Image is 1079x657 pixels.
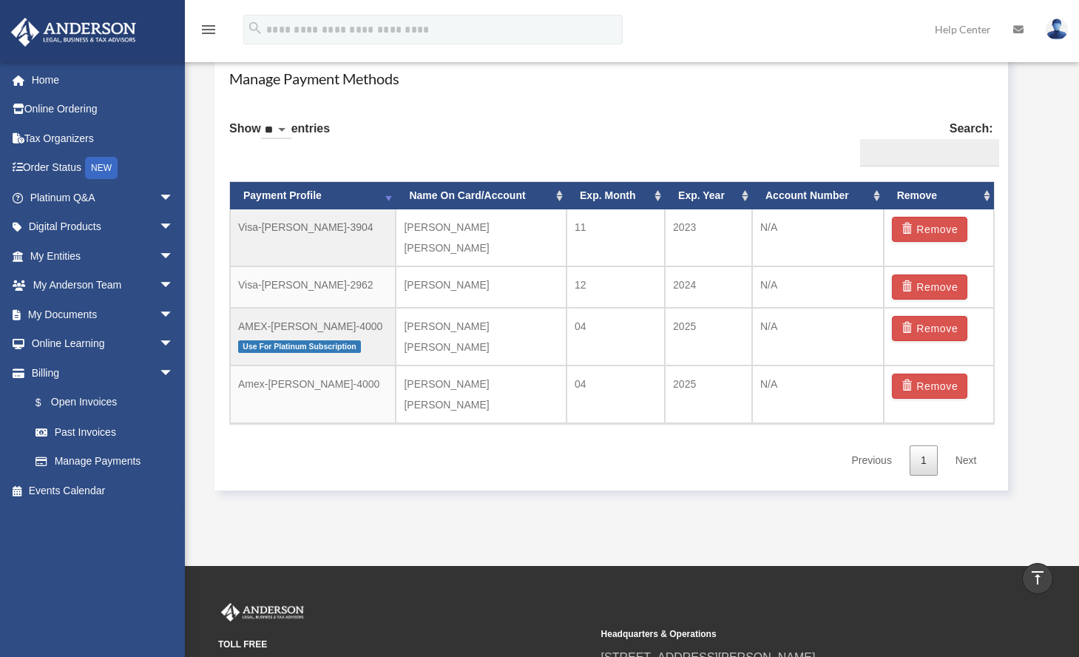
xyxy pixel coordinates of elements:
a: vertical_align_top [1022,563,1053,594]
td: AMEX-[PERSON_NAME]-4000 [230,308,396,365]
a: My Entitiesarrow_drop_down [10,241,196,271]
a: Home [10,65,196,95]
button: Remove [892,274,968,300]
select: Showentries [261,122,291,139]
a: Billingarrow_drop_down [10,358,196,388]
td: N/A [752,266,884,308]
a: Past Invoices [21,417,196,447]
span: arrow_drop_down [159,212,189,243]
td: [PERSON_NAME] [PERSON_NAME] [396,308,566,365]
img: Anderson Advisors Platinum Portal [218,603,307,622]
td: N/A [752,308,884,365]
a: Previous [840,445,902,476]
td: 04 [566,308,665,365]
button: Remove [892,374,968,399]
th: Name On Card/Account: activate to sort column ascending [396,182,566,209]
a: menu [200,26,217,38]
td: [PERSON_NAME] [PERSON_NAME] [396,209,566,266]
td: N/A [752,365,884,423]
label: Show entries [229,118,330,154]
td: 11 [566,209,665,266]
th: Exp. Year: activate to sort column ascending [665,182,752,209]
i: search [247,20,263,36]
a: Digital Productsarrow_drop_down [10,212,196,242]
td: 12 [566,266,665,308]
label: Search: [854,118,993,167]
td: 2023 [665,209,752,266]
span: arrow_drop_down [159,241,189,272]
a: My Documentsarrow_drop_down [10,300,196,329]
i: vertical_align_top [1029,569,1046,587]
td: Visa-[PERSON_NAME]-3904 [230,209,396,266]
span: Use For Platinum Subscription [238,340,361,353]
td: 2025 [665,308,752,365]
td: Visa-[PERSON_NAME]-2962 [230,266,396,308]
button: Remove [892,217,968,242]
input: Search: [860,139,999,167]
td: [PERSON_NAME] [396,266,566,308]
td: 04 [566,365,665,423]
a: Online Ordering [10,95,196,124]
a: Order StatusNEW [10,153,196,183]
td: Amex-[PERSON_NAME]-4000 [230,365,396,423]
td: [PERSON_NAME] [PERSON_NAME] [396,365,566,423]
td: 2024 [665,266,752,308]
a: Tax Organizers [10,124,196,153]
a: My Anderson Teamarrow_drop_down [10,271,196,300]
h4: Manage Payment Methods [229,68,993,89]
a: Manage Payments [21,447,189,476]
td: N/A [752,209,884,266]
td: 2025 [665,365,752,423]
span: arrow_drop_down [159,358,189,388]
a: Online Learningarrow_drop_down [10,329,196,359]
small: Headquarters & Operations [601,627,974,642]
span: arrow_drop_down [159,329,189,360]
a: Next [944,445,988,476]
a: $Open Invoices [21,388,196,418]
span: $ [44,394,51,412]
img: Anderson Advisors Platinum Portal [7,18,141,47]
i: menu [200,21,217,38]
span: arrow_drop_down [159,271,189,301]
a: Platinum Q&Aarrow_drop_down [10,183,196,212]
button: Remove [892,316,968,341]
small: TOLL FREE [218,637,591,653]
th: Account Number: activate to sort column ascending [752,182,884,209]
th: Remove: activate to sort column ascending [884,182,994,209]
a: Events Calendar [10,476,196,505]
th: Exp. Month: activate to sort column ascending [566,182,665,209]
span: arrow_drop_down [159,183,189,213]
div: NEW [85,157,118,179]
th: Payment Profile: activate to sort column ascending [230,182,396,209]
a: 1 [910,445,938,476]
span: arrow_drop_down [159,300,189,330]
img: User Pic [1046,18,1068,40]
